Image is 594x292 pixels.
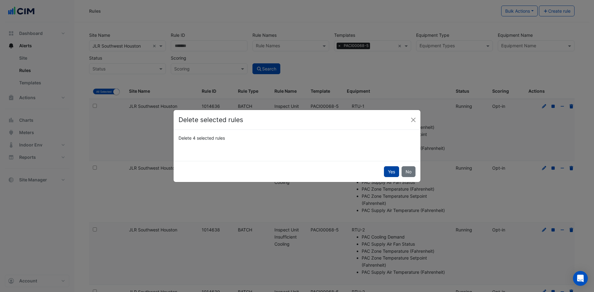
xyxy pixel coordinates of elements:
[175,135,419,141] div: Delete 4 selected rules
[402,166,415,177] button: No
[573,271,588,286] div: Open Intercom Messenger
[409,115,418,125] button: Close
[179,115,243,125] h4: Delete selected rules
[384,166,399,177] button: Yes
